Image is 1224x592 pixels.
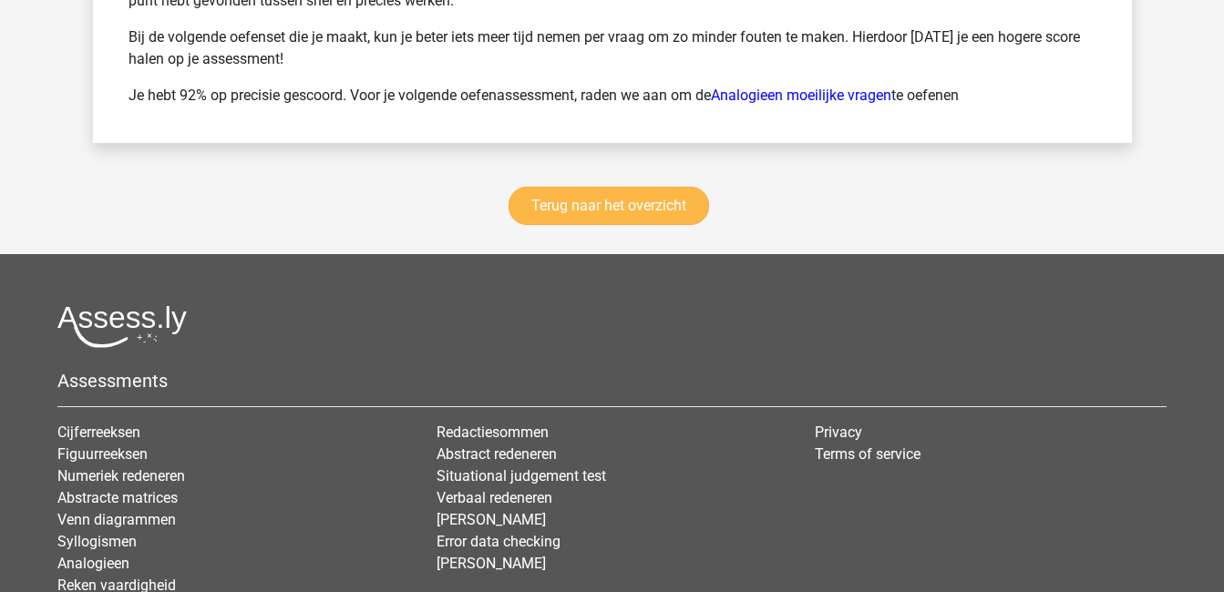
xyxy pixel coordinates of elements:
a: Abstract redeneren [437,445,557,463]
a: [PERSON_NAME] [437,555,546,572]
a: Redactiesommen [437,424,549,441]
a: Syllogismen [57,533,137,550]
p: Je hebt 92% op precisie gescoord. Voor je volgende oefenassessment, raden we aan om de te oefenen [129,85,1096,107]
a: Privacy [815,424,862,441]
a: Terms of service [815,445,921,463]
a: Analogieen moeilijke vragen [711,87,891,104]
a: Verbaal redeneren [437,489,552,506]
h5: Assessments [57,370,1167,392]
a: Figuurreeksen [57,445,148,463]
a: Analogieen [57,555,129,572]
a: Abstracte matrices [57,489,178,506]
a: [PERSON_NAME] [437,511,546,528]
a: Venn diagrammen [57,511,176,528]
a: Cijferreeksen [57,424,140,441]
p: Bij de volgende oefenset die je maakt, kun je beter iets meer tijd nemen per vraag om zo minder f... [129,26,1096,70]
a: Error data checking [437,533,561,550]
a: Numeriek redeneren [57,467,185,485]
img: Assessly logo [57,305,187,348]
a: Situational judgement test [437,467,606,485]
a: Terug naar het overzicht [509,187,709,225]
